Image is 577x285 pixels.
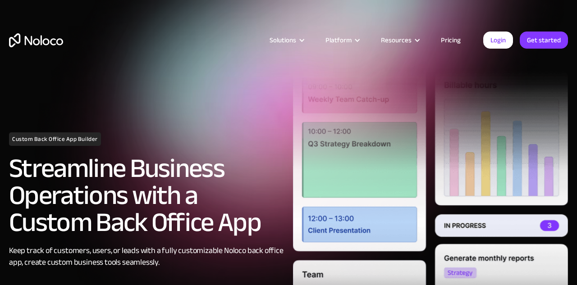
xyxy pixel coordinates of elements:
div: Resources [381,34,412,46]
div: Platform [325,34,352,46]
h2: Streamline Business Operations with a Custom Back Office App [9,155,284,236]
div: Solutions [270,34,296,46]
div: Keep track of customers, users, or leads with a fully customizable Noloco back office app, create... [9,245,284,268]
div: Platform [314,34,370,46]
a: Get started [520,32,568,49]
a: home [9,33,63,47]
h1: Custom Back Office App Builder [9,132,101,146]
div: Resources [370,34,430,46]
a: Login [483,32,513,49]
div: Solutions [258,34,314,46]
a: Pricing [430,34,472,46]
